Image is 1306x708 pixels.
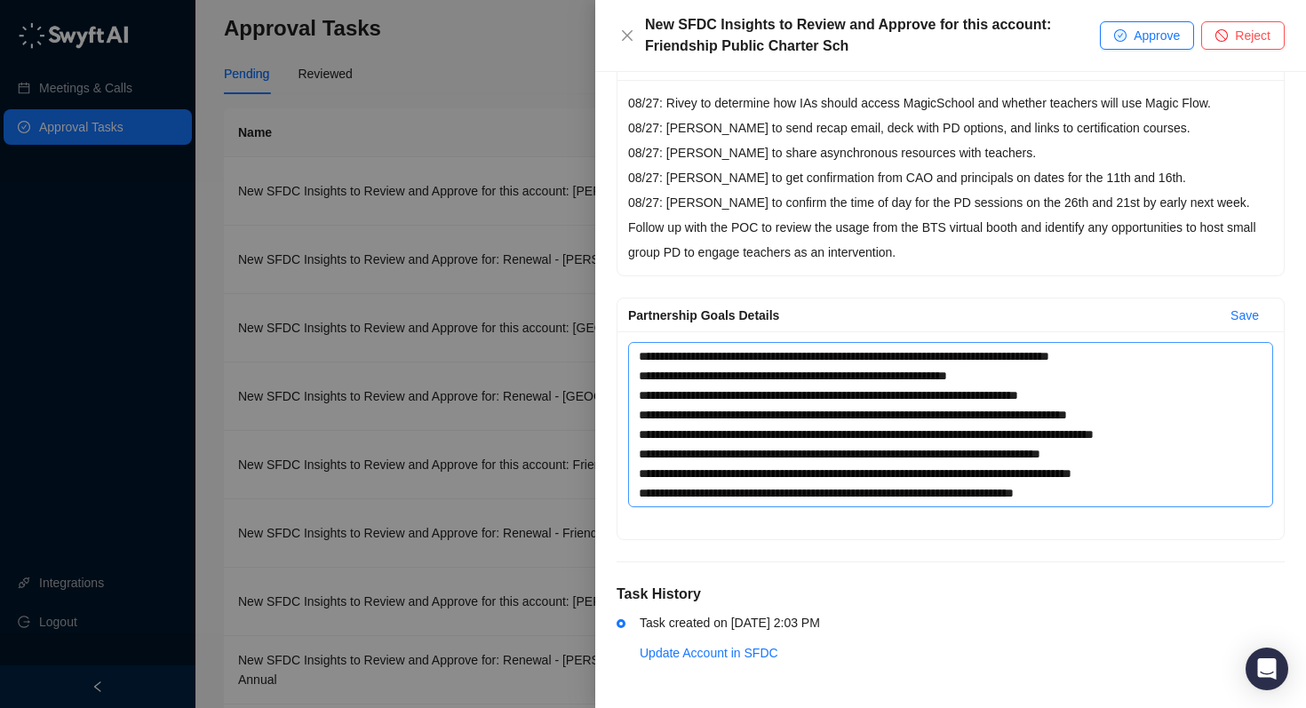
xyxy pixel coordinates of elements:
[1201,21,1285,50] button: Reject
[628,306,1216,325] div: Partnership Goals Details
[640,616,820,630] span: Task created on [DATE] 2:03 PM
[1216,301,1273,330] button: Save
[1235,26,1270,45] span: Reject
[617,584,1285,605] h5: Task History
[628,215,1273,265] p: Follow up with the POC to review the usage from the BTS virtual booth and identify any opportunit...
[1100,21,1194,50] button: Approve
[1215,29,1228,42] span: stop
[1114,29,1127,42] span: check-circle
[617,25,638,46] button: Close
[1134,26,1180,45] span: Approve
[628,342,1273,507] textarea: Partnership Goals Details
[1246,648,1288,690] div: Open Intercom Messenger
[640,646,778,660] a: Update Account in SFDC
[628,91,1273,215] p: 08/27: Rivey to determine how IAs should access MagicSchool and whether teachers will use Magic F...
[1230,306,1259,325] span: Save
[620,28,634,43] span: close
[645,14,1100,57] div: New SFDC Insights to Review and Approve for this account: Friendship Public Charter Sch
